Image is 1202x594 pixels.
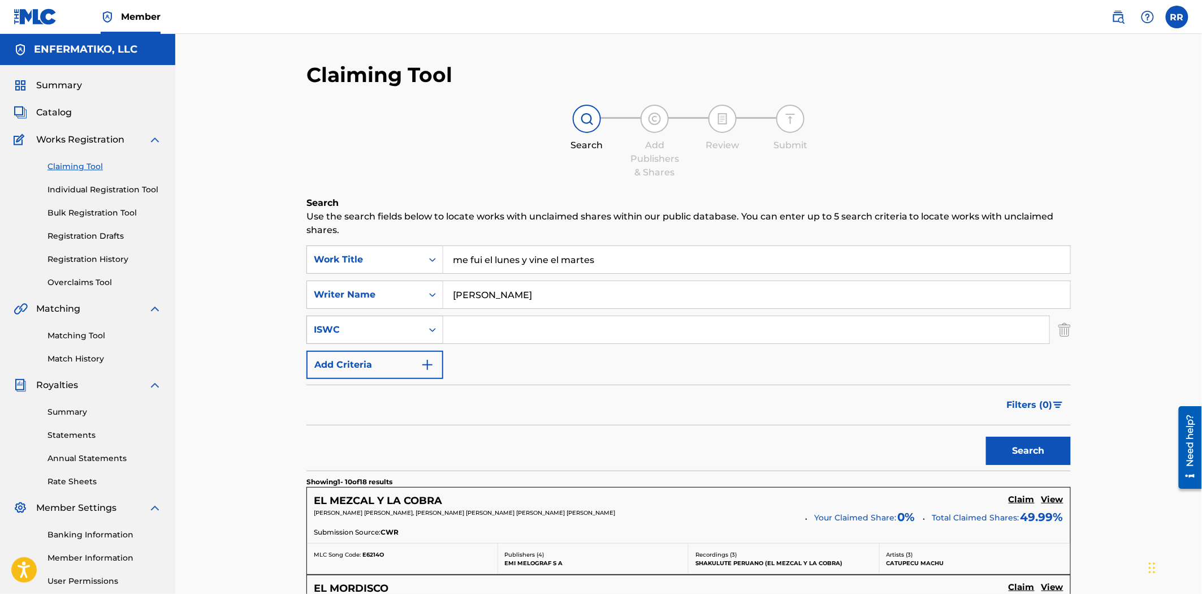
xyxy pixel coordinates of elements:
img: step indicator icon for Review [716,112,729,126]
img: Royalties [14,378,27,392]
a: Matching Tool [47,330,162,342]
img: Matching [14,302,28,316]
div: Search [559,139,615,152]
span: Matching [36,302,80,316]
a: CatalogCatalog [14,106,72,119]
img: Works Registration [14,133,28,147]
a: Summary [47,406,162,418]
iframe: Chat Widget [1145,540,1202,594]
span: Your Claimed Share: [814,512,896,524]
h5: EL MEZCAL Y LA COBRA [314,494,442,507]
p: Showing 1 - 10 of 18 results [306,477,392,487]
span: Royalties [36,378,78,392]
div: Writer Name [314,288,416,302]
a: Claiming Tool [47,161,162,173]
img: expand [148,302,162,316]
p: Publishers ( 4 ) [505,550,682,559]
span: Catalog [36,106,72,119]
img: step indicator icon for Search [580,112,594,126]
h5: Claim [1009,494,1035,505]
span: E6214O [362,551,384,558]
span: 49.99 % [1021,509,1063,526]
span: CWR [381,527,399,537]
button: Filters (0) [1000,391,1071,419]
img: expand [148,133,162,147]
div: Review [694,139,751,152]
div: Work Title [314,253,416,266]
p: CATUPECU MACHU [887,559,1064,567]
a: User Permissions [47,575,162,587]
span: Submission Source: [314,527,381,537]
p: SHAKULUTE PERUANO (EL MEZCAL Y LA COBRA) [695,559,872,567]
span: Member [121,10,161,23]
a: Statements [47,429,162,441]
a: Individual Registration Tool [47,184,162,196]
img: 9d2ae6d4665cec9f34b9.svg [421,358,434,372]
div: User Menu [1166,6,1188,28]
span: [PERSON_NAME] [PERSON_NAME], [PERSON_NAME] [PERSON_NAME] [PERSON_NAME] [PERSON_NAME] [314,509,615,516]
span: Summary [36,79,82,92]
img: Summary [14,79,27,92]
div: Help [1136,6,1159,28]
a: SummarySummary [14,79,82,92]
a: Registration Drafts [47,230,162,242]
p: Recordings ( 3 ) [695,550,872,559]
img: Accounts [14,43,27,57]
a: Public Search [1107,6,1130,28]
div: ISWC [314,323,416,337]
img: help [1141,10,1155,24]
img: Delete Criterion [1058,316,1071,344]
a: Overclaims Tool [47,277,162,289]
img: Member Settings [14,501,27,515]
p: EMI MELOGRAF S A [505,559,682,567]
a: Member Information [47,552,162,564]
div: Add Publishers & Shares [626,139,683,179]
img: MLC Logo [14,8,57,25]
img: Catalog [14,106,27,119]
h6: Search [306,196,1071,210]
form: Search Form [306,246,1071,471]
img: expand [148,378,162,392]
span: 0 % [897,509,915,526]
a: Bulk Registration Tool [47,207,162,219]
button: Search [986,437,1071,465]
img: filter [1053,402,1063,408]
div: Submit [762,139,819,152]
h5: Claim [1009,582,1035,593]
h2: Claiming Tool [306,62,452,88]
h5: View [1041,494,1063,505]
button: Add Criteria [306,351,443,379]
a: Match History [47,353,162,365]
a: Rate Sheets [47,476,162,488]
a: Annual Statements [47,453,162,464]
img: step indicator icon for Submit [784,112,797,126]
img: Top Rightsholder [101,10,114,24]
span: Member Settings [36,501,116,515]
img: expand [148,501,162,515]
a: Registration History [47,253,162,265]
iframe: Resource Center [1170,402,1202,493]
div: Drag [1149,551,1156,585]
img: step indicator icon for Add Publishers & Shares [648,112,661,126]
h5: ENFERMATIKO, LLC [34,43,137,56]
h5: View [1041,582,1063,593]
p: Artists ( 3 ) [887,550,1064,559]
span: MLC Song Code: [314,551,361,558]
img: search [1112,10,1125,24]
span: Filters ( 0 ) [1007,398,1053,412]
a: Banking Information [47,529,162,541]
p: Use the search fields below to locate works with unclaimed shares within our public database. You... [306,210,1071,237]
a: View [1041,494,1063,507]
span: Works Registration [36,133,124,147]
span: Total Claimed Shares: [932,513,1019,523]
